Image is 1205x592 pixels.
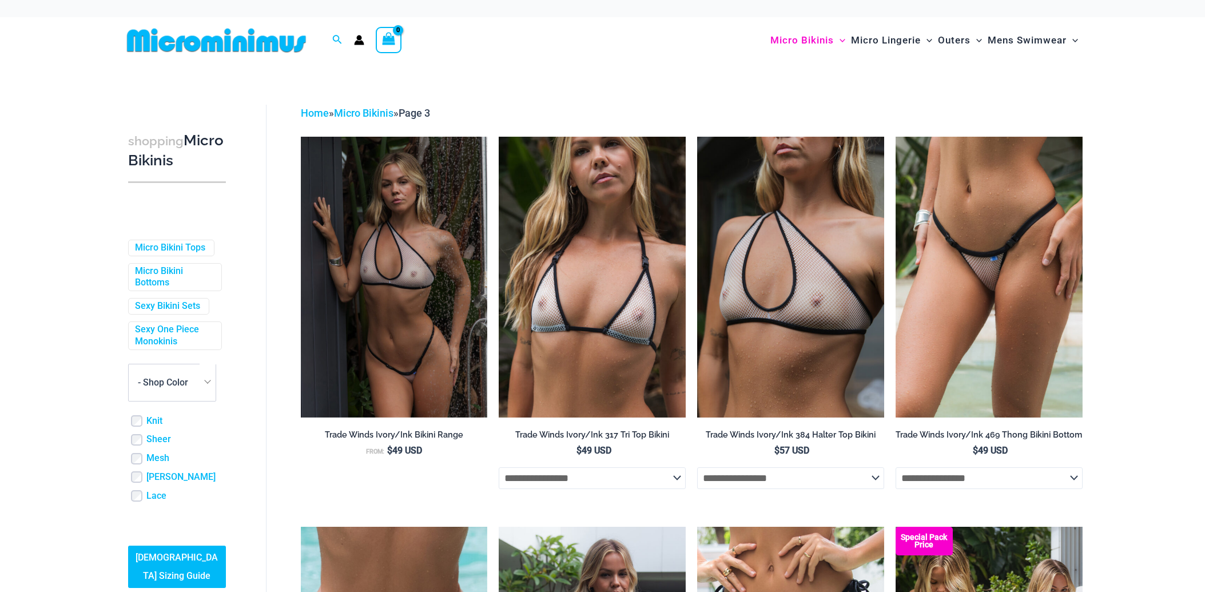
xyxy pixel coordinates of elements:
img: Trade Winds IvoryInk 384 Top 01 [697,137,884,417]
span: - Shop Color [129,364,216,401]
a: Sheer [146,434,171,446]
a: Micro Bikini Bottoms [135,265,213,289]
span: Menu Toggle [921,26,932,55]
h2: Trade Winds Ivory/Ink Bikini Range [301,430,488,440]
a: Trade Winds IvoryInk 317 Top 01Trade Winds IvoryInk 317 Top 469 Thong 03Trade Winds IvoryInk 317 ... [499,137,686,417]
span: - Shop Color [138,377,188,388]
a: Sexy Bikini Sets [135,300,200,312]
a: Mesh [146,452,169,464]
h2: Trade Winds Ivory/Ink 469 Thong Bikini Bottom [896,430,1083,440]
span: Micro Bikinis [770,26,834,55]
a: Search icon link [332,33,343,47]
a: OutersMenu ToggleMenu Toggle [935,23,985,58]
a: Sexy One Piece Monokinis [135,324,213,348]
bdi: 49 USD [387,445,422,456]
a: View Shopping Cart, empty [376,27,402,53]
a: Knit [146,415,162,427]
span: Outers [938,26,971,55]
span: Micro Lingerie [851,26,921,55]
h2: Trade Winds Ivory/Ink 317 Tri Top Bikini [499,430,686,440]
a: Trade Winds IvoryInk 469 Thong 01Trade Winds IvoryInk 317 Top 469 Thong 06Trade Winds IvoryInk 31... [896,137,1083,417]
span: Menu Toggle [971,26,982,55]
a: [PERSON_NAME] [146,471,216,483]
bdi: 49 USD [576,445,611,456]
span: Menu Toggle [1067,26,1078,55]
span: Mens Swimwear [988,26,1067,55]
a: Lace [146,490,166,502]
img: Trade Winds IvoryInk 317 Top 01 [499,137,686,417]
a: Trade Winds Ivory/Ink 384 Halter Top Bikini [697,430,884,444]
a: Home [301,107,329,119]
a: Micro Bikini Tops [135,242,205,254]
bdi: 57 USD [774,445,809,456]
nav: Site Navigation [766,21,1083,59]
a: Trade Winds IvoryInk 384 Top 453 Micro 04Trade Winds IvoryInk 384 Top 469 Thong 03Trade Winds Ivo... [301,137,488,417]
a: Account icon link [354,35,364,45]
a: Micro LingerieMenu ToggleMenu Toggle [848,23,935,58]
span: From: [366,448,384,455]
span: - Shop Color [128,364,216,402]
a: Trade Winds Ivory/Ink 317 Tri Top Bikini [499,430,686,444]
img: Trade Winds IvoryInk 384 Top 453 Micro 04 [301,137,488,417]
span: » » [301,107,430,119]
a: Trade Winds IvoryInk 384 Top 01Trade Winds IvoryInk 384 Top 469 Thong 03Trade Winds IvoryInk 384 ... [697,137,884,417]
span: $ [576,445,582,456]
a: Trade Winds Ivory/Ink 469 Thong Bikini Bottom [896,430,1083,444]
h3: Micro Bikinis [128,131,226,170]
a: Trade Winds Ivory/Ink Bikini Range [301,430,488,444]
a: Micro Bikinis [334,107,393,119]
img: Trade Winds IvoryInk 469 Thong 01 [896,137,1083,417]
a: [DEMOGRAPHIC_DATA] Sizing Guide [128,546,226,588]
img: MM SHOP LOGO FLAT [122,27,311,53]
span: $ [774,445,780,456]
a: Mens SwimwearMenu ToggleMenu Toggle [985,23,1081,58]
a: Micro BikinisMenu ToggleMenu Toggle [767,23,848,58]
b: Special Pack Price [896,534,953,549]
span: shopping [128,134,184,148]
span: $ [973,445,978,456]
bdi: 49 USD [973,445,1008,456]
span: $ [387,445,392,456]
span: Menu Toggle [834,26,845,55]
span: Page 3 [399,107,430,119]
h2: Trade Winds Ivory/Ink 384 Halter Top Bikini [697,430,884,440]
